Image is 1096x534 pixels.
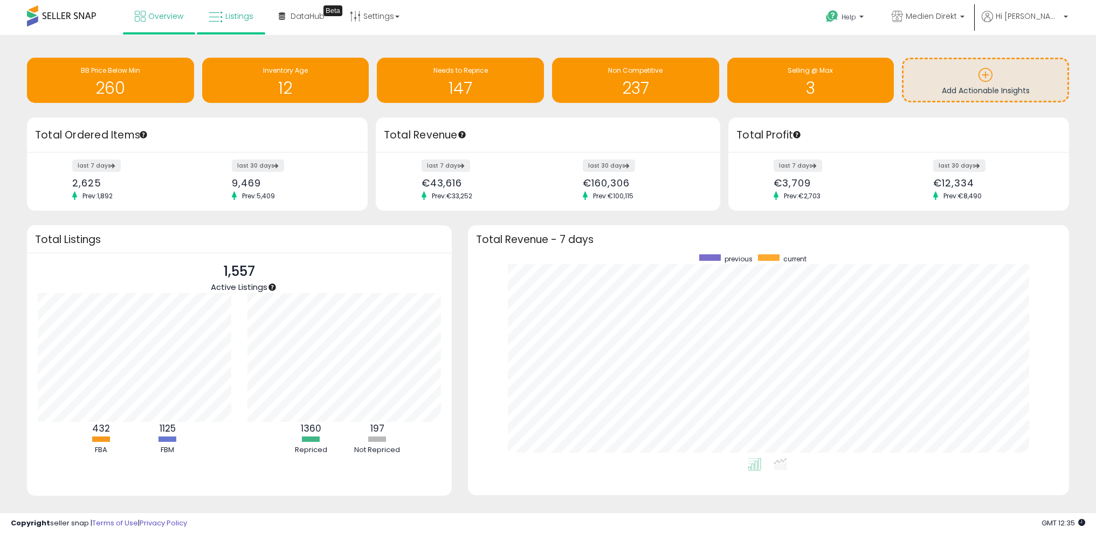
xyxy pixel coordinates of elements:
h3: Total Revenue [384,128,712,143]
span: Inventory Age [263,66,308,75]
a: Help [817,2,874,35]
span: BB Price Below Min [81,66,140,75]
span: Listings [225,11,253,22]
label: last 30 days [232,159,284,172]
strong: Copyright [11,518,50,528]
a: Hi [PERSON_NAME] [982,11,1068,35]
span: Selling @ Max [788,66,833,75]
div: 2,625 [72,177,189,189]
span: current [783,254,807,263]
span: Non Competitive [608,66,663,75]
label: last 7 days [72,159,121,172]
label: last 30 days [933,159,985,172]
p: 1,557 [211,261,267,282]
span: Prev: €8,490 [938,191,987,200]
span: Prev: €2,703 [778,191,826,200]
div: €43,616 [422,177,540,189]
a: Privacy Policy [140,518,187,528]
b: 197 [370,422,384,435]
span: DataHub [291,11,325,22]
div: €12,334 [933,177,1050,189]
div: Repriced [279,445,343,455]
h1: 237 [557,79,714,97]
div: seller snap | | [11,518,187,529]
div: Tooltip anchor [323,5,342,16]
a: Inventory Age 12 [202,58,369,103]
span: Overview [148,11,183,22]
a: Needs to Reprice 147 [377,58,544,103]
h1: 3 [733,79,889,97]
h1: 260 [32,79,189,97]
span: 2025-09-17 12:35 GMT [1042,518,1085,528]
h3: Total Revenue - 7 days [476,235,1061,244]
span: Prev: €100,115 [588,191,639,200]
b: 1125 [160,422,176,435]
label: last 7 days [422,159,470,172]
b: 432 [92,422,110,435]
span: Active Listings [211,281,267,293]
div: €160,306 [583,177,701,189]
h3: Total Ordered Items [35,128,360,143]
div: Tooltip anchor [792,130,802,140]
div: FBM [135,445,200,455]
a: Add Actionable Insights [904,59,1067,101]
div: 9,469 [232,177,349,189]
div: €3,709 [774,177,891,189]
div: Tooltip anchor [139,130,148,140]
a: BB Price Below Min 260 [27,58,194,103]
a: Selling @ Max 3 [727,58,894,103]
h1: 12 [208,79,364,97]
span: Add Actionable Insights [942,85,1030,96]
div: FBA [69,445,134,455]
span: Hi [PERSON_NAME] [996,11,1060,22]
a: Terms of Use [92,518,138,528]
h3: Total Profit [736,128,1061,143]
div: Tooltip anchor [457,130,467,140]
span: Needs to Reprice [433,66,488,75]
span: Prev: 5,409 [237,191,280,200]
div: Not Repriced [345,445,410,455]
a: Non Competitive 237 [552,58,719,103]
span: Help [842,12,856,22]
span: Prev: 1,892 [77,191,118,200]
span: Prev: €33,252 [426,191,478,200]
h3: Total Listings [35,235,444,244]
span: Medien Direkt [906,11,957,22]
i: Get Help [825,10,839,23]
div: Tooltip anchor [267,282,277,292]
span: previous [725,254,753,263]
b: 1360 [301,422,321,435]
label: last 30 days [583,159,635,172]
h1: 147 [382,79,539,97]
label: last 7 days [774,159,822,172]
